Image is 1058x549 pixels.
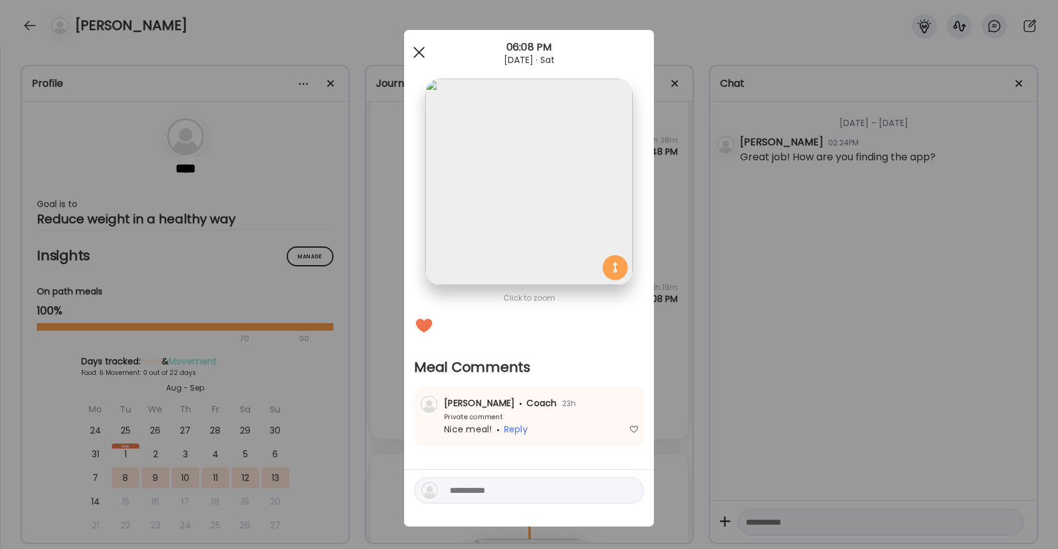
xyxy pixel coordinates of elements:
[414,358,644,377] h2: Meal Comments
[420,396,438,413] img: bg-avatar-default.svg
[404,55,654,65] div: [DATE] · Sat
[504,423,528,435] span: Reply
[419,412,503,422] div: Private comment
[404,40,654,55] div: 06:08 PM
[444,397,557,409] span: [PERSON_NAME] Coach
[425,79,632,285] img: images%2FgmSstZT9MMajQAFtUNwOfXGkKsY2%2FdMDN75D9KUvAjq8qWXKK%2Fz0MUV9IKJ6lBoHVAHIBs_1080
[557,398,576,409] span: 23h
[421,482,438,499] img: bg-avatar-default.svg
[414,291,644,306] div: Click to zoom
[444,423,492,435] span: Nice meal!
